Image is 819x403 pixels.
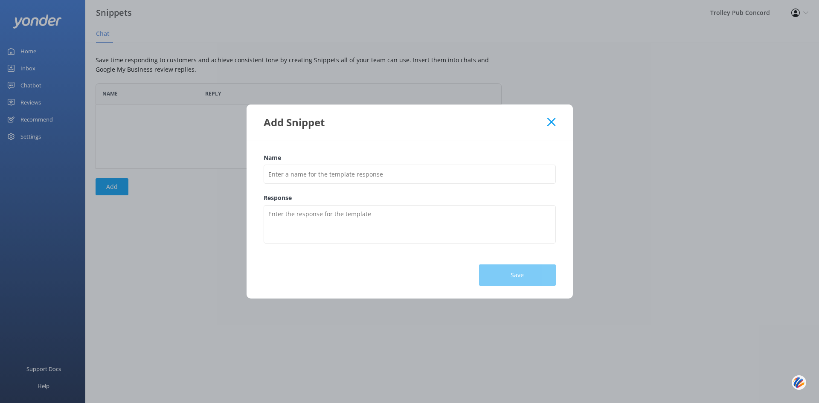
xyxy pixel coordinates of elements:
div: Add Snippet [264,115,548,129]
label: Response [264,193,556,203]
img: svg+xml;base64,PHN2ZyB3aWR0aD0iNDQiIGhlaWdodD0iNDQiIHZpZXdCb3g9IjAgMCA0NCA0NCIgZmlsbD0ibm9uZSIgeG... [792,374,806,390]
label: Name [264,153,556,162]
input: Enter a name for the template response [264,165,556,184]
button: Close [547,118,555,126]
